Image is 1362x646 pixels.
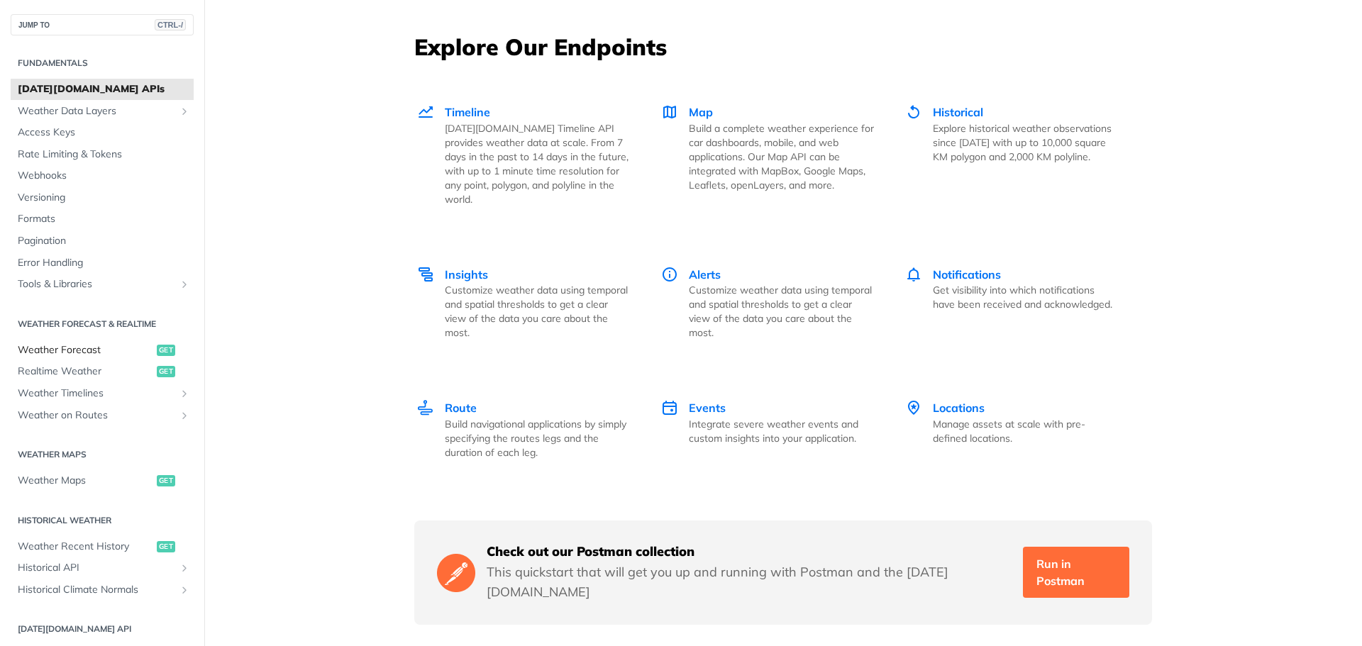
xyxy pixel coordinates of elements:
img: Timeline [417,104,434,121]
span: get [157,475,175,486]
span: get [157,366,175,377]
span: Weather on Routes [18,408,175,423]
span: Route [445,401,477,415]
a: Webhooks [11,165,194,186]
button: Show subpages for Tools & Libraries [179,279,190,290]
span: Historical [933,105,983,119]
span: Locations [933,401,985,415]
a: Route Route Build navigational applications by simply specifying the routes legs and the duration... [416,369,646,489]
span: CTRL-/ [155,19,186,30]
span: Rate Limiting & Tokens [18,147,190,162]
p: Build navigational applications by simply specifying the routes legs and the duration of each leg. [445,417,630,460]
a: Weather Recent Historyget [11,536,194,557]
p: Manage assets at scale with pre-defined locations. [933,417,1118,445]
h2: Historical Weather [11,514,194,527]
a: Pagination [11,230,194,252]
span: Tools & Libraries [18,277,175,291]
span: Versioning [18,191,190,205]
a: Formats [11,208,194,230]
p: Customize weather data using temporal and spatial thresholds to get a clear view of the data you ... [689,283,874,340]
p: Get visibility into which notifications have been received and acknowledged. [933,283,1118,311]
a: Alerts Alerts Customize weather data using temporal and spatial thresholds to get a clear view of... [646,236,890,370]
a: Map Map Build a complete weather experience for car dashboards, mobile, and web applications. Our... [646,74,890,236]
a: Error Handling [11,252,194,274]
p: This quickstart that will get you up and running with Postman and the [DATE][DOMAIN_NAME] [487,562,1012,602]
img: Route [417,399,434,416]
span: Formats [18,212,190,226]
img: Postman Logo [437,552,475,594]
a: Rate Limiting & Tokens [11,144,194,165]
a: Weather Data LayersShow subpages for Weather Data Layers [11,101,194,122]
span: Pagination [18,234,190,248]
span: Error Handling [18,256,190,270]
a: Weather Mapsget [11,470,194,491]
a: Historical APIShow subpages for Historical API [11,557,194,579]
span: Realtime Weather [18,364,153,379]
img: Alerts [661,266,678,283]
span: Map [689,105,713,119]
span: [DATE][DOMAIN_NAME] APIs [18,82,190,96]
img: Events [661,399,678,416]
span: Alerts [689,267,721,282]
span: Historical Climate Normals [18,583,175,597]
span: Weather Maps [18,474,153,488]
span: Historical API [18,561,175,575]
a: Historical Climate NormalsShow subpages for Historical Climate Normals [11,579,194,601]
button: Show subpages for Weather Data Layers [179,106,190,117]
h3: Explore Our Endpoints [414,31,1152,62]
img: Historical [905,104,922,121]
a: Weather TimelinesShow subpages for Weather Timelines [11,383,194,404]
a: Locations Locations Manage assets at scale with pre-defined locations. [890,369,1134,489]
a: Events Events Integrate severe weather events and custom insights into your application. [646,369,890,489]
span: Events [689,401,726,415]
button: JUMP TOCTRL-/ [11,14,194,35]
p: [DATE][DOMAIN_NAME] Timeline API provides weather data at scale. From 7 days in the past to 14 da... [445,121,630,206]
span: Insights [445,267,488,282]
span: Weather Data Layers [18,104,175,118]
a: [DATE][DOMAIN_NAME] APIs [11,79,194,100]
a: Weather Forecastget [11,340,194,361]
span: Access Keys [18,126,190,140]
a: Access Keys [11,122,194,143]
button: Show subpages for Weather Timelines [179,388,190,399]
h2: [DATE][DOMAIN_NAME] API [11,623,194,635]
button: Show subpages for Historical API [179,562,190,574]
a: Versioning [11,187,194,208]
a: Insights Insights Customize weather data using temporal and spatial thresholds to get a clear vie... [416,236,646,370]
a: Historical Historical Explore historical weather observations since [DATE] with up to 10,000 squa... [890,74,1134,236]
h2: Fundamentals [11,57,194,69]
span: get [157,345,175,356]
span: Weather Recent History [18,540,153,554]
a: Weather on RoutesShow subpages for Weather on Routes [11,405,194,426]
img: Map [661,104,678,121]
a: Run in Postman [1023,547,1129,598]
p: Explore historical weather observations since [DATE] with up to 10,000 square KM polygon and 2,00... [933,121,1118,164]
span: Weather Timelines [18,386,175,401]
a: Tools & LibrariesShow subpages for Tools & Libraries [11,274,194,295]
h5: Check out our Postman collection [487,543,1012,560]
h2: Weather Maps [11,448,194,461]
img: Insights [417,266,434,283]
span: Webhooks [18,169,190,183]
img: Locations [905,399,922,416]
a: Timeline Timeline [DATE][DOMAIN_NAME] Timeline API provides weather data at scale. From 7 days in... [416,74,646,236]
h2: Weather Forecast & realtime [11,318,194,330]
button: Show subpages for Weather on Routes [179,410,190,421]
a: Realtime Weatherget [11,361,194,382]
a: Notifications Notifications Get visibility into which notifications have been received and acknow... [890,236,1134,370]
button: Show subpages for Historical Climate Normals [179,584,190,596]
p: Build a complete weather experience for car dashboards, mobile, and web applications. Our Map API... [689,121,874,192]
p: Integrate severe weather events and custom insights into your application. [689,417,874,445]
span: Timeline [445,105,490,119]
span: Weather Forecast [18,343,153,357]
p: Customize weather data using temporal and spatial thresholds to get a clear view of the data you ... [445,283,630,340]
img: Notifications [905,266,922,283]
span: get [157,541,175,552]
span: Notifications [933,267,1001,282]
